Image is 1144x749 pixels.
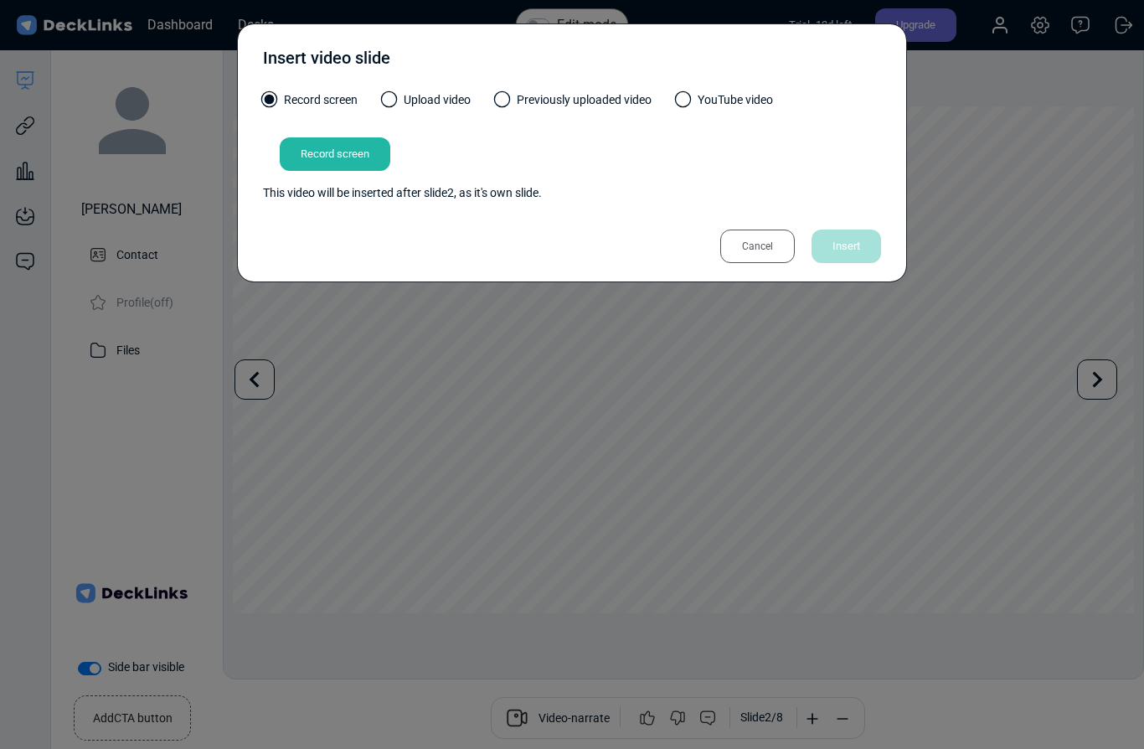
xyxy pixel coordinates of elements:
[263,91,358,117] label: Record screen
[677,91,773,117] label: YouTube video
[720,230,795,263] div: Cancel
[383,91,471,117] label: Upload video
[263,45,390,79] div: Insert video slide
[496,91,652,117] label: Previously uploaded video
[280,137,390,171] div: Record screen
[263,184,881,202] div: This video will be inserted after slide 2 , as it's own slide.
